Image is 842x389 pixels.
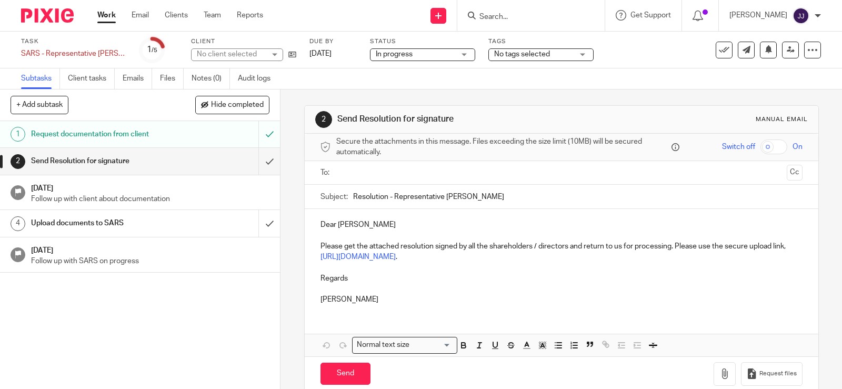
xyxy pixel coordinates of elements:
div: Manual email [756,115,808,124]
label: Tags [488,37,594,46]
div: 2 [315,111,332,128]
a: Audit logs [238,68,278,89]
h1: Send Resolution for signature [337,114,584,125]
div: 1 [147,44,157,56]
div: 1 [11,127,25,142]
button: Hide completed [195,96,269,114]
a: Team [204,10,221,21]
p: [PERSON_NAME] [320,294,803,305]
button: Snooze task [760,42,777,58]
div: Mark as done [258,210,280,236]
a: Work [97,10,116,21]
label: To: [320,167,332,178]
h1: Upload documents to SARS [31,215,176,231]
a: Client tasks [68,68,115,89]
a: Clients [165,10,188,21]
img: svg%3E [793,7,809,24]
h1: [DATE] [31,181,270,194]
label: Client [191,37,296,46]
span: Request files [759,370,797,378]
p: [PERSON_NAME] [729,10,787,21]
img: Pixie [21,8,74,23]
span: On [793,142,803,152]
h1: Request documentation from client [31,126,176,142]
input: Send [320,363,370,385]
p: Follow up with SARS on progress [31,256,270,266]
p: Regards [320,273,803,284]
div: 4 [11,216,25,231]
div: SARS - Representative taxpayer [21,48,126,59]
span: Switch off [722,142,755,152]
span: Normal text size [355,340,412,351]
small: /5 [152,47,157,53]
button: Cc [787,165,803,181]
a: [URL][DOMAIN_NAME] [320,253,396,261]
button: Request files [741,362,802,386]
a: Emails [123,68,152,89]
label: Subject: [320,192,348,202]
div: Mark as done [258,148,280,174]
h1: [DATE] [31,243,270,256]
span: Hide completed [211,101,264,109]
div: SARS - Representative [PERSON_NAME] [21,48,126,59]
a: Files [160,68,184,89]
a: Send new email to Southwell Travel (Pty) Ltd [738,42,755,58]
span: No tags selected [494,51,550,58]
i: Open client page [288,51,296,58]
span: Get Support [630,12,671,19]
a: Email [132,10,149,21]
a: Subtasks [21,68,60,89]
p: Dear [PERSON_NAME] [320,220,803,230]
a: Notes (0) [192,68,230,89]
span: Secure the attachments in this message. Files exceeding the size limit (10MB) will be secured aut... [336,136,669,158]
span: In progress [376,51,413,58]
p: Follow up with client about documentation [31,194,270,204]
label: Status [370,37,475,46]
div: No client selected [197,49,265,59]
label: Task [21,37,126,46]
input: Search for option [413,340,451,351]
a: Reassign task [782,42,799,58]
div: 2 [11,154,25,169]
button: + Add subtask [11,96,68,114]
span: [DATE] [309,50,332,57]
input: Search [478,13,573,22]
div: Mark as to do [258,121,280,147]
p: Please get the attached resolution signed by all the shareholders / directors and return to us fo... [320,241,803,263]
h1: Send Resolution for signature [31,153,176,169]
i: Files are stored in Pixie and a secure link is sent to the message recipient. [671,143,679,151]
a: Reports [237,10,263,21]
div: Search for option [352,337,457,353]
label: Due by [309,37,357,46]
